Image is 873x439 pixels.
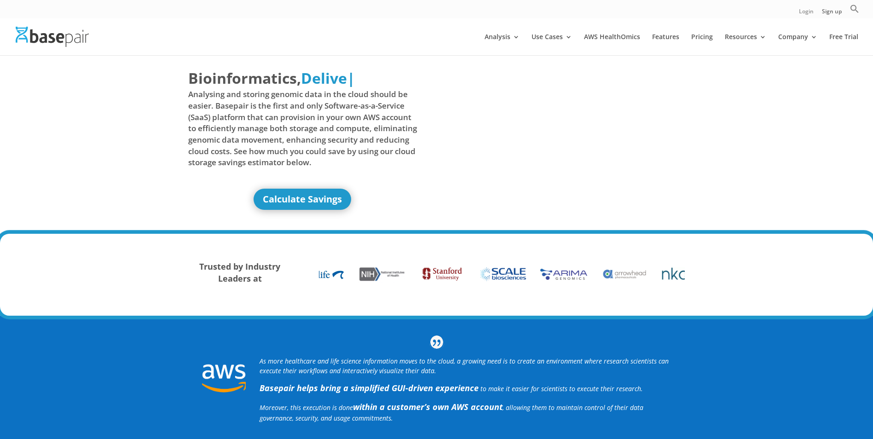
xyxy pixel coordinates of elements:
span: Moreover, this execution is done , allowing them to maintain control of their data governance, se... [260,403,643,422]
a: Login [799,9,814,18]
img: Basepair [16,27,89,46]
svg: Search [850,4,859,13]
a: Calculate Savings [254,189,351,210]
a: Sign up [822,9,842,18]
span: to make it easier for scientists to execute their research. [480,384,643,393]
span: Bioinformatics, [188,68,301,89]
span: Analysing and storing genomic data in the cloud should be easier. Basepair is the first and only ... [188,89,417,168]
i: As more healthcare and life science information moves to the cloud, a growing need is to create a... [260,357,669,375]
a: AWS HealthOmics [584,34,640,55]
strong: Trusted by Industry Leaders at [199,261,280,284]
strong: Basepair helps bring a simplified GUI-driven experience [260,382,479,393]
span: | [347,68,355,88]
a: Free Trial [829,34,858,55]
a: Search Icon Link [850,4,859,18]
a: Use Cases [532,34,572,55]
span: Delive [301,68,347,88]
a: Analysis [485,34,520,55]
a: Features [652,34,679,55]
a: Company [778,34,817,55]
iframe: Basepair - NGS Analysis Simplified [444,68,673,196]
a: Pricing [691,34,713,55]
b: within a customer’s own AWS account [353,401,503,412]
a: Resources [725,34,766,55]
